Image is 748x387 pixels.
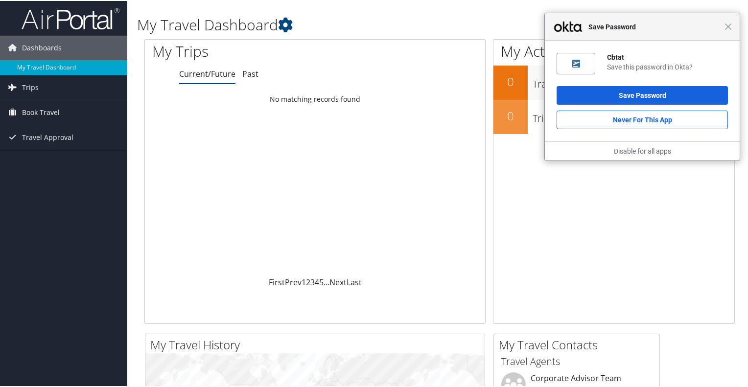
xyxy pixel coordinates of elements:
a: Disable for all apps [614,146,671,154]
span: Book Travel [22,99,60,124]
span: Close [725,22,732,29]
a: 0Trips Missing Hotels [493,99,734,133]
span: Travel Approval [22,124,73,149]
img: 9IrUADAAAABklEQVQDAMp15y9HRpfFAAAAAElFTkSuQmCC [572,59,580,67]
a: 5 [319,276,324,287]
a: 1 [302,276,306,287]
h2: My Travel Contacts [499,336,659,352]
div: Save this password in Okta? [607,62,728,70]
span: Trips [22,74,39,99]
a: First [269,276,285,287]
img: airportal-logo.png [22,6,119,29]
a: 4 [315,276,319,287]
a: Current/Future [179,68,235,78]
div: Cbtat [607,52,728,61]
h2: My Travel History [150,336,485,352]
span: … [324,276,329,287]
h1: My Trips [152,40,336,61]
a: Next [329,276,347,287]
a: Last [347,276,362,287]
td: No matching records found [145,90,485,107]
h3: Travel Approvals Pending (Advisor Booked) [533,71,734,90]
a: 2 [306,276,310,287]
a: [PERSON_NAME] [665,5,742,34]
a: 3 [310,276,315,287]
h1: My Action Items [493,40,734,61]
h2: 0 [493,72,528,89]
span: Dashboards [22,35,62,59]
button: Never for this App [557,110,728,128]
a: Prev [285,276,302,287]
a: 0Travel Approvals Pending (Advisor Booked) [493,65,734,99]
h3: Travel Agents [501,354,652,367]
h1: My Travel Dashboard [137,14,540,34]
button: Save Password [557,85,728,104]
span: Save Password [584,20,725,32]
h2: 0 [493,107,528,123]
a: Past [242,68,258,78]
h3: Trips Missing Hotels [533,106,734,124]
